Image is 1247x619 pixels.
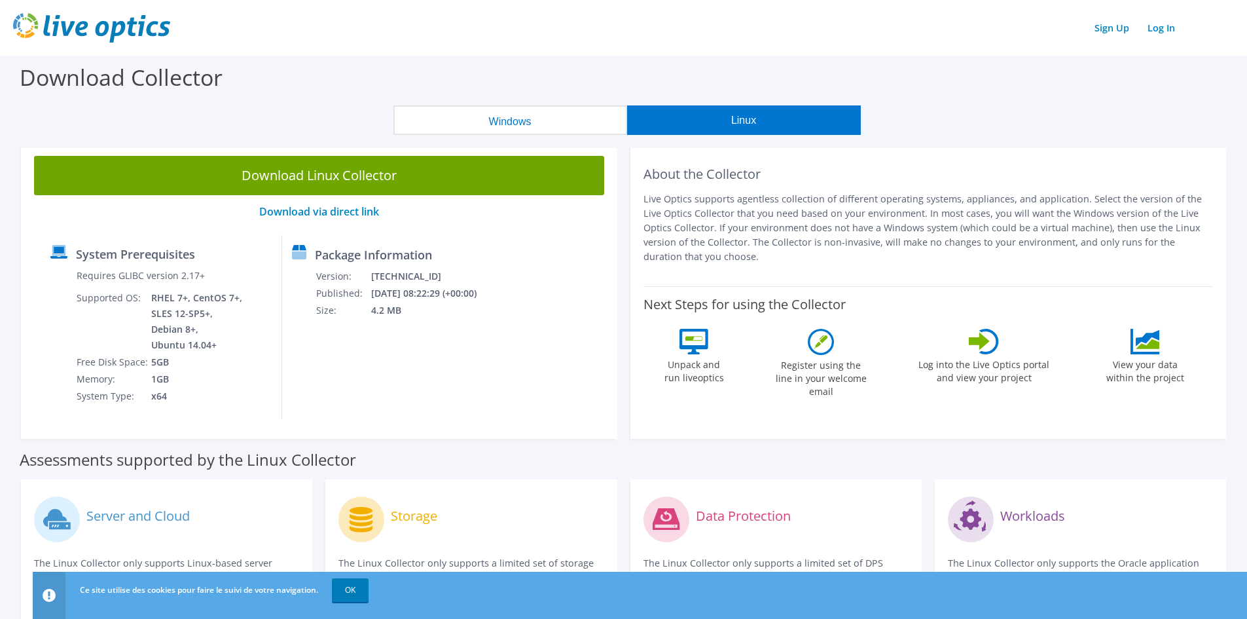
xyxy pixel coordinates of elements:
label: Storage [391,510,437,523]
a: OK [332,578,369,602]
td: 4.2 MB [370,302,494,319]
span: Ce site utilise des cookies pour faire le suivi de votre navigation. [80,584,318,595]
a: Sign Up [1088,18,1136,37]
label: Data Protection [696,510,791,523]
td: Size: [316,302,370,319]
button: Linux [627,105,861,135]
td: [TECHNICAL_ID] [370,268,494,285]
td: x64 [151,388,245,405]
p: The Linux Collector only supports Linux-based server collections and is best for environments whe... [34,556,299,599]
label: Package Information [315,248,432,261]
button: Windows [393,105,627,135]
td: 1GB [151,371,245,388]
h2: About the Collector [643,166,1214,182]
td: [DATE] 08:22:29 (+00:00) [370,285,494,302]
td: 5GB [151,354,245,371]
td: Free Disk Space: [76,354,151,371]
label: Next Steps for using the Collector [643,297,846,312]
a: Download Linux Collector [34,156,604,195]
td: Version: [316,268,370,285]
img: live_optics_svg.svg [13,13,170,43]
label: Unpack and run liveoptics [664,354,724,385]
label: Download Collector [20,62,223,92]
label: Log into the Live Optics portal and view your project [918,354,1050,385]
label: Server and Cloud [86,510,190,523]
td: Supported OS: [76,290,151,354]
p: Live Optics supports agentless collection of different operating systems, appliances, and applica... [643,192,1214,264]
label: View your data within the project [1098,354,1192,385]
p: The Linux Collector only supports the Oracle application and is best for environments where Windo... [948,556,1213,599]
label: Assessments supported by the Linux Collector [20,453,356,466]
p: The Linux Collector only supports a limited set of DPS products and is best for environments wher... [643,556,909,599]
td: Memory: [76,371,151,388]
td: Published: [316,285,370,302]
td: System Type: [76,388,151,405]
a: Log In [1141,18,1182,37]
p: The Linux Collector only supports a limited set of storage products and is best for environments ... [338,556,604,599]
label: Register using the line in your welcome email [772,355,870,398]
a: Download via direct link [259,204,379,219]
label: Workloads [1000,510,1065,523]
td: RHEL 7+, CentOS 7+, SLES 12-SP5+, Debian 8+, Ubuntu 14.04+ [151,290,245,354]
label: Requires GLIBC version 2.17+ [77,269,205,282]
label: System Prerequisites [76,248,195,261]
